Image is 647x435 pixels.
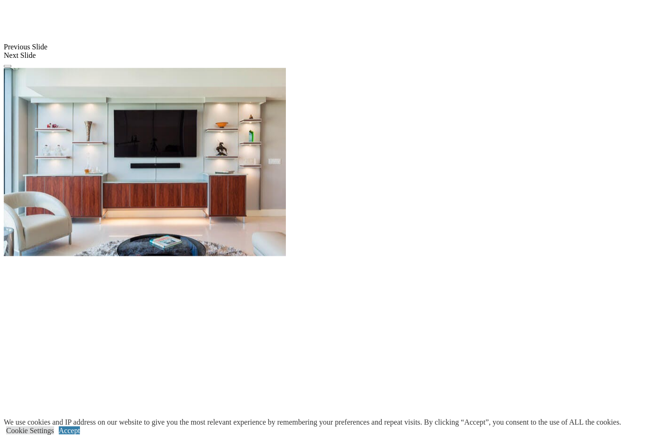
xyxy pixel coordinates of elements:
a: Cookie Settings [6,427,54,435]
div: Next Slide [4,51,643,60]
div: Previous Slide [4,43,643,51]
div: We use cookies and IP address on our website to give you the most relevant experience by remember... [4,418,621,427]
a: Accept [59,427,80,435]
img: Banner for mobile view [4,68,286,256]
button: Click here to pause slide show [4,65,11,68]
